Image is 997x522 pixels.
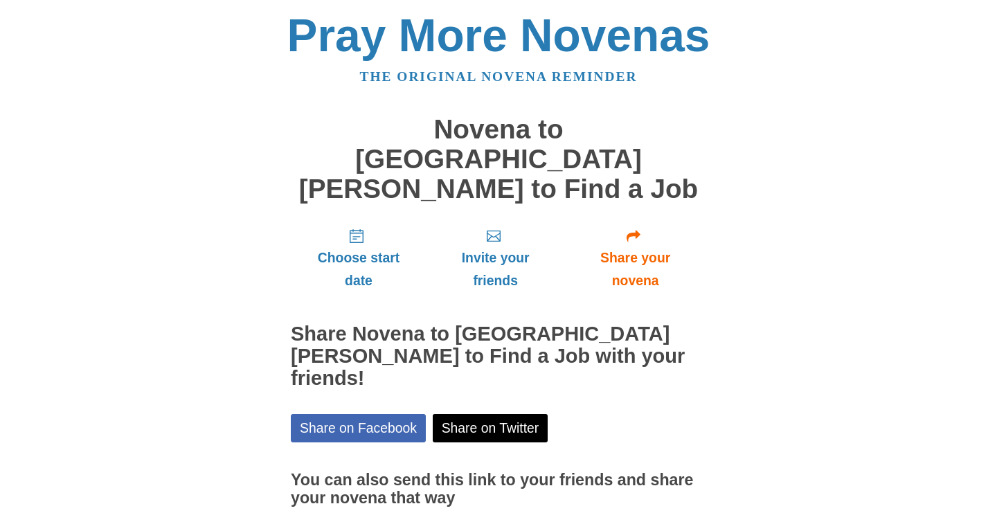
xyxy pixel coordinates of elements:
a: Invite your friends [426,217,564,300]
h3: You can also send this link to your friends and share your novena that way [291,471,706,507]
span: Share your novena [578,246,692,292]
h2: Share Novena to [GEOGRAPHIC_DATA][PERSON_NAME] to Find a Job with your friends! [291,323,706,390]
a: Share on Twitter [433,414,548,442]
a: Choose start date [291,217,426,300]
a: The original novena reminder [360,69,638,84]
a: Share on Facebook [291,414,426,442]
a: Pray More Novenas [287,10,710,61]
span: Choose start date [305,246,413,292]
h1: Novena to [GEOGRAPHIC_DATA][PERSON_NAME] to Find a Job [291,115,706,204]
span: Invite your friends [440,246,550,292]
a: Share your novena [564,217,706,300]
